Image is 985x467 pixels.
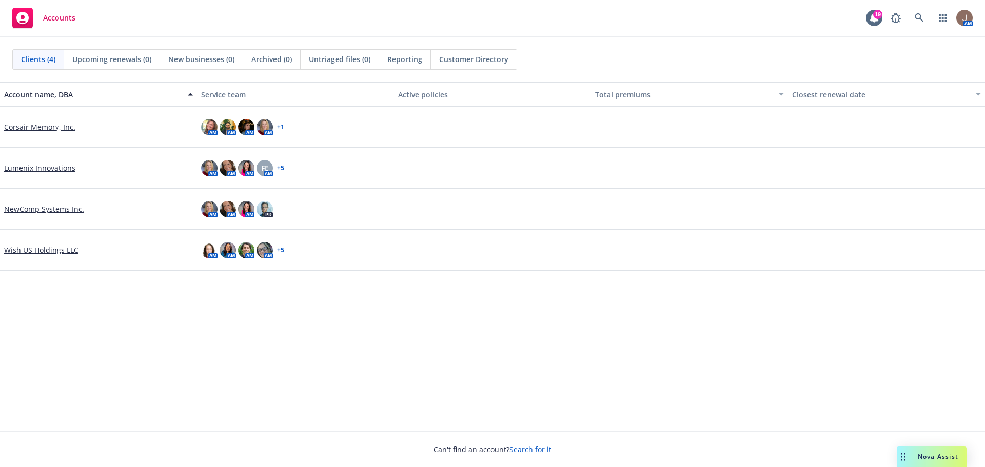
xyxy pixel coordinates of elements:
span: - [595,163,598,173]
div: 19 [873,9,882,18]
button: Service team [197,82,394,107]
a: + 1 [277,124,284,130]
span: Can't find an account? [434,444,551,455]
a: + 5 [277,247,284,253]
span: New businesses (0) [168,54,234,65]
div: Total premiums [595,89,773,100]
a: Accounts [8,4,80,32]
span: Reporting [387,54,422,65]
span: - [595,204,598,214]
span: - [398,204,401,214]
span: Nova Assist [918,452,958,461]
img: photo [220,160,236,176]
img: photo [257,119,273,135]
img: photo [238,119,254,135]
div: Active policies [398,89,587,100]
a: Corsair Memory, Inc. [4,121,75,132]
span: Clients (4) [21,54,55,65]
img: photo [956,10,973,26]
img: photo [238,160,254,176]
div: Drag to move [897,446,910,467]
img: photo [238,242,254,258]
a: Switch app [933,8,953,28]
div: Closest renewal date [792,89,970,100]
span: - [792,245,795,255]
span: - [792,121,795,132]
span: Upcoming renewals (0) [72,54,151,65]
img: photo [238,201,254,217]
img: photo [201,160,218,176]
button: Nova Assist [897,446,967,467]
div: Account name, DBA [4,89,182,100]
a: Lumenix Innovations [4,163,75,173]
img: photo [201,119,218,135]
a: Search [909,8,930,28]
img: photo [220,201,236,217]
span: Untriaged files (0) [309,54,370,65]
img: photo [257,242,273,258]
span: FE [261,163,269,173]
a: Search for it [509,444,551,454]
span: Customer Directory [439,54,508,65]
a: + 5 [277,165,284,171]
button: Total premiums [591,82,788,107]
img: photo [201,242,218,258]
a: Wish US Holdings LLC [4,245,78,255]
span: - [792,204,795,214]
span: - [595,245,598,255]
img: photo [201,201,218,217]
img: photo [220,242,236,258]
div: Service team [201,89,390,100]
span: - [595,121,598,132]
button: Closest renewal date [788,82,985,107]
img: photo [257,201,273,217]
a: NewComp Systems Inc. [4,204,84,214]
span: - [398,245,401,255]
img: photo [220,119,236,135]
span: - [792,163,795,173]
button: Active policies [394,82,591,107]
span: - [398,121,401,132]
a: Report a Bug [885,8,906,28]
span: - [398,163,401,173]
span: Accounts [43,14,75,22]
span: Archived (0) [251,54,292,65]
